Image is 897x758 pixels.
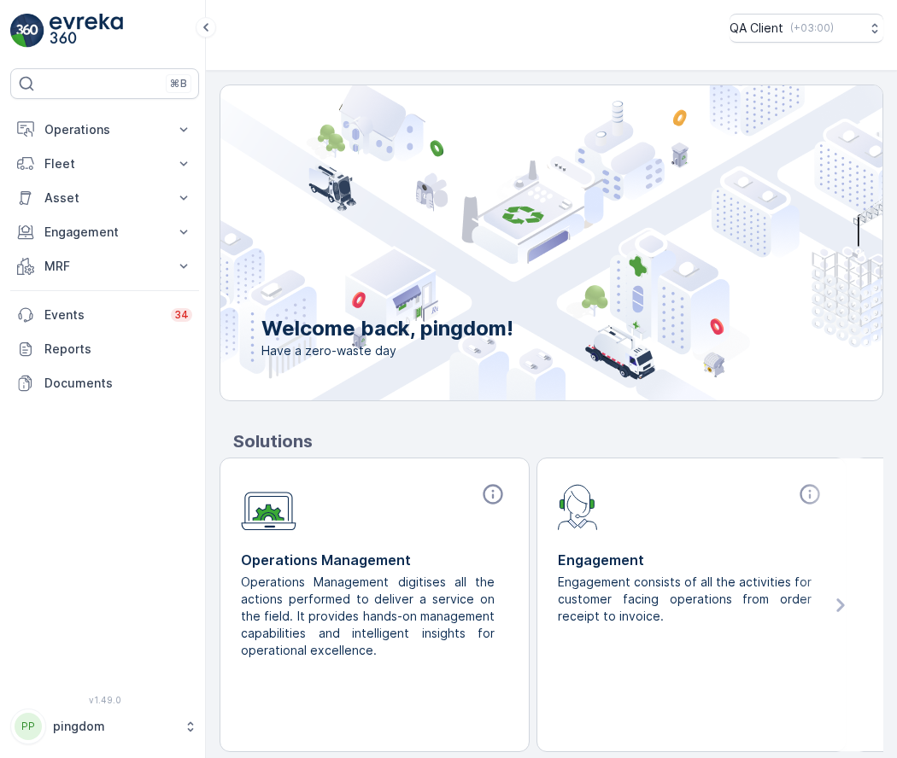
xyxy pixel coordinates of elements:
[44,224,165,241] p: Engagement
[44,375,192,392] p: Documents
[44,341,192,358] p: Reports
[730,20,783,37] p: QA Client
[10,298,199,332] a: Events34
[44,189,165,207] p: Asset
[50,14,123,48] img: logo_light-DOdMpM7g.png
[10,147,199,181] button: Fleet
[10,708,199,744] button: PPpingdom
[10,366,199,400] a: Documents
[44,258,165,275] p: MRF
[44,121,165,138] p: Operations
[261,342,513,359] span: Have a zero-waste day
[10,695,199,705] span: v 1.49.0
[174,308,189,322] p: 34
[233,429,883,454] p: Solutions
[241,482,296,531] img: module-icon
[44,306,161,324] p: Events
[10,113,199,147] button: Operations
[790,21,834,35] p: ( +03:00 )
[241,574,495,659] p: Operations Management digitises all the actions performed to deliver a service on the field. It p...
[144,85,882,400] img: city illustration
[10,332,199,366] a: Reports
[10,249,199,283] button: MRF
[261,315,513,342] p: Welcome back, pingdom!
[44,155,165,172] p: Fleet
[10,14,44,48] img: logo
[170,77,187,90] p: ⌘B
[558,574,812,625] p: Engagement consists of all the activities for customer facing operations from order receipt to in...
[558,482,598,530] img: module-icon
[241,550,508,570] p: Operations Management
[10,215,199,249] button: Engagement
[15,713,42,740] div: PP
[10,181,199,215] button: Asset
[53,718,175,735] p: pingdom
[730,14,883,43] button: QA Client(+03:00)
[558,550,825,570] p: Engagement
